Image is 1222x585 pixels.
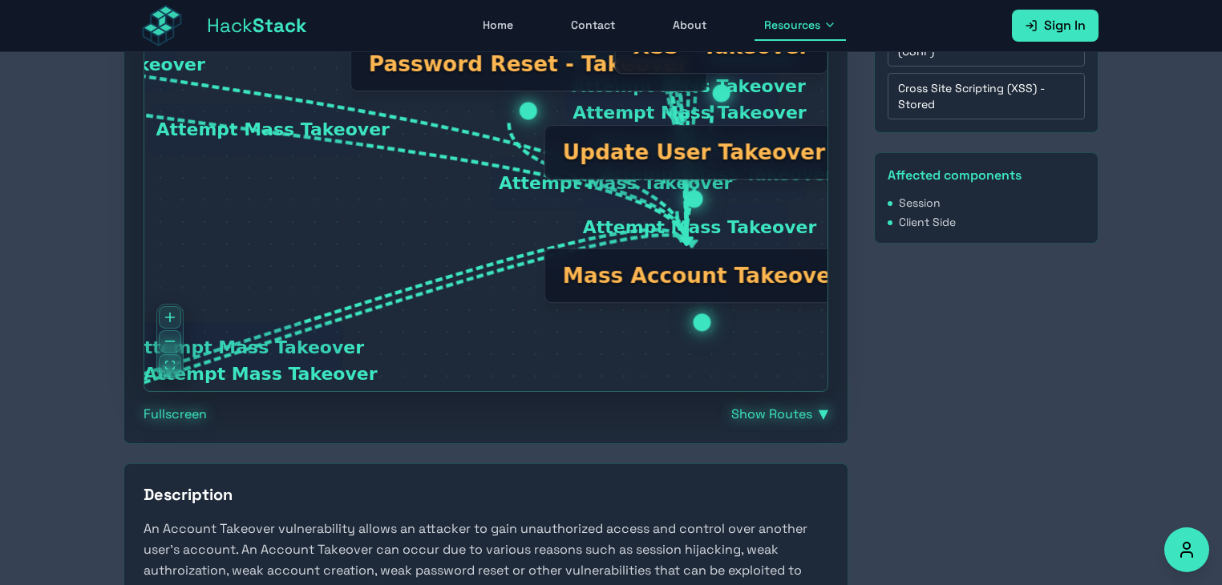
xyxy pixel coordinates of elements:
button: zoom out [159,330,181,353]
span: ▼ [819,405,828,424]
div: Update User Takeover [544,125,844,180]
button: zoom in [159,306,181,329]
a: Contact [561,10,625,41]
a: Home [473,10,523,41]
div: Password Reset - Takeover [350,37,707,119]
button: fit view [159,354,181,377]
a: Cross Site Scripting (XSS) - Stored [888,73,1085,119]
div: Update User Takeover [544,125,844,208]
h3: Affected components [888,166,1085,185]
g: Edge from node5 to node14 [576,202,816,254]
span: Client Side [899,214,956,230]
span: Session [899,195,941,211]
button: Show Routes▼ [731,405,828,424]
button: Fullscreen [144,405,207,424]
a: About [663,10,716,41]
div: XSS - Takeover [615,19,828,74]
button: Accessibility Options [1164,527,1209,572]
span: Stack [253,13,307,38]
span: Resources [764,17,820,33]
g: Edge from node6 to node14 [492,123,732,244]
div: Password Reset - Takeover [350,37,707,91]
div: Mass Account Takeover [544,248,860,303]
h2: Description [144,483,828,506]
div: Mass Account Takeover [544,248,860,331]
button: Resources [755,10,846,41]
span: Sign In [1044,16,1086,35]
span: Hack [207,13,307,38]
a: Sign In [1012,10,1099,42]
div: XSS - Takeover [615,19,828,102]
